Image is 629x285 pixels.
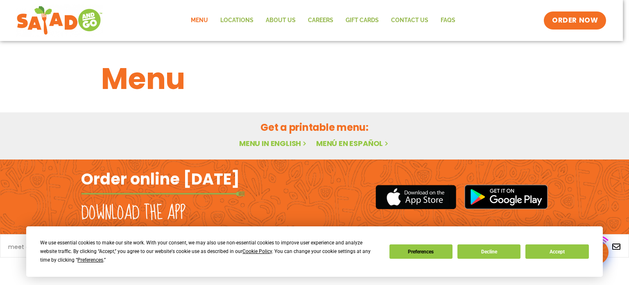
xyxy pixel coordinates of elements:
span: Cookie Policy [242,249,272,254]
img: new-SAG-logo-768×292 [16,4,103,37]
a: Careers [302,11,339,30]
button: Accept [525,244,588,259]
button: Preferences [389,244,453,259]
img: google_play [464,185,548,209]
a: Menu [185,11,214,30]
div: Cookie Consent Prompt [26,226,603,277]
a: Contact Us [385,11,434,30]
a: About Us [260,11,302,30]
a: Menú en español [316,138,390,148]
span: ORDER NOW [552,16,598,25]
a: meet chef [PERSON_NAME] [8,244,86,250]
a: Menu in English [239,138,308,148]
h2: Order online [DATE] [81,169,240,189]
h2: Download the app [81,202,186,225]
a: FAQs [434,11,462,30]
button: Decline [457,244,520,259]
h1: Menu [101,57,528,101]
h2: Get a printable menu: [101,120,528,135]
div: We use essential cookies to make our site work. With your consent, we may also use non-essential ... [40,239,379,264]
img: appstore [376,184,456,210]
a: Locations [214,11,260,30]
nav: Menu [185,11,462,30]
a: ORDER NOW [544,11,606,30]
span: Preferences [77,257,103,263]
a: GIFT CARDS [339,11,385,30]
img: fork [81,192,245,196]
